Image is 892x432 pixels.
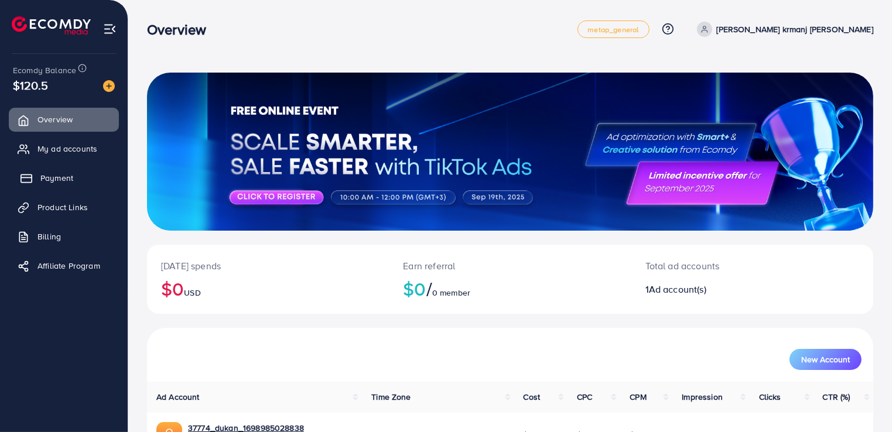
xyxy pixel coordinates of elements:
[13,77,48,94] span: $120.5
[426,275,432,302] span: /
[12,16,91,35] img: logo
[717,22,873,36] p: [PERSON_NAME] krmanj [PERSON_NAME]
[9,225,119,248] a: Billing
[9,254,119,277] a: Affiliate Program
[161,277,375,300] h2: $0
[103,22,117,36] img: menu
[403,277,617,300] h2: $0
[630,391,646,403] span: CPM
[801,355,850,364] span: New Account
[9,196,119,219] a: Product Links
[9,166,119,190] a: Payment
[524,391,541,403] span: Cost
[823,391,850,403] span: CTR (%)
[577,20,649,38] a: metap_general
[692,22,873,37] a: [PERSON_NAME] krmanj [PERSON_NAME]
[577,391,592,403] span: CPC
[103,80,115,92] img: image
[184,287,200,299] span: USD
[682,391,723,403] span: Impression
[37,114,73,125] span: Overview
[842,379,883,423] iframe: Chat
[759,391,781,403] span: Clicks
[645,284,799,295] h2: 1
[13,64,76,76] span: Ecomdy Balance
[156,391,200,403] span: Ad Account
[432,287,470,299] span: 0 member
[790,349,862,370] button: New Account
[9,137,119,160] a: My ad accounts
[161,259,375,273] p: [DATE] spends
[40,172,73,184] span: Payment
[645,259,799,273] p: Total ad accounts
[371,391,411,403] span: Time Zone
[147,21,216,38] h3: Overview
[9,108,119,131] a: Overview
[587,26,639,33] span: metap_general
[37,201,88,213] span: Product Links
[37,231,61,242] span: Billing
[403,259,617,273] p: Earn referral
[649,283,706,296] span: Ad account(s)
[37,143,97,155] span: My ad accounts
[37,260,100,272] span: Affiliate Program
